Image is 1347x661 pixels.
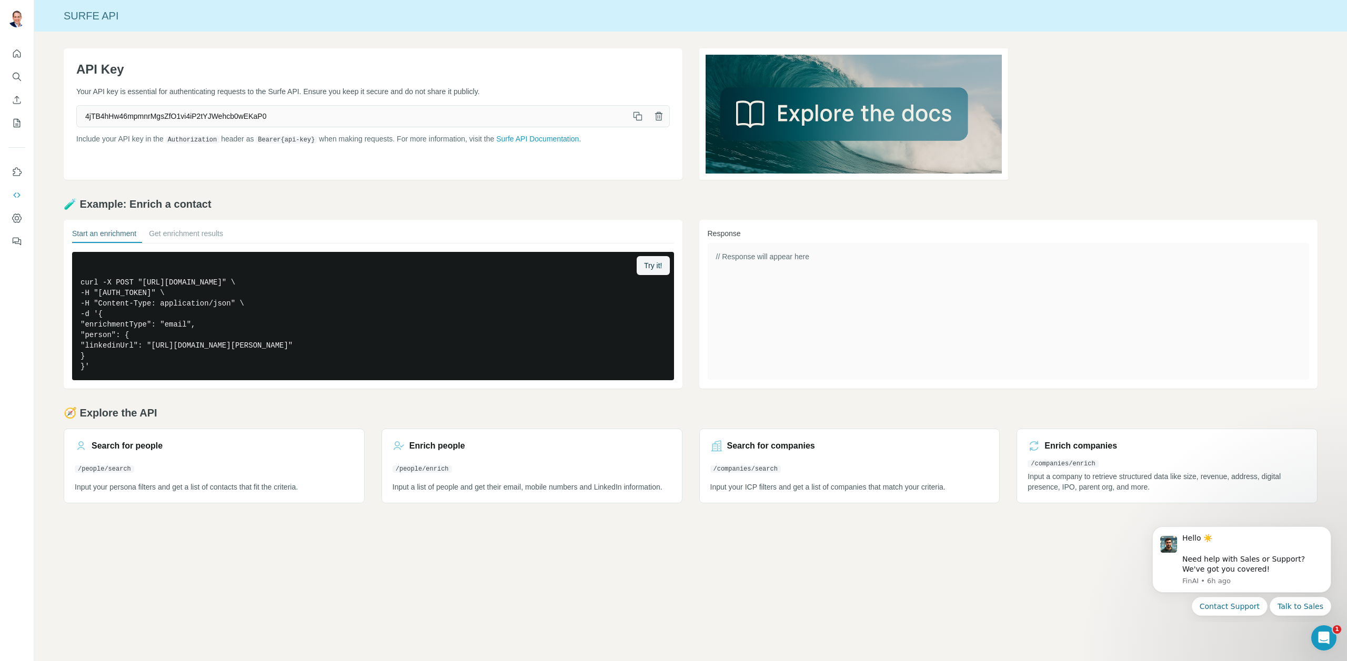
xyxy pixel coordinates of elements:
[409,440,465,452] h3: Enrich people
[1028,471,1306,492] p: Input a company to retrieve structured data like size, revenue, address, digital presence, IPO, p...
[8,232,25,251] button: Feedback
[256,136,317,144] code: Bearer {api-key}
[8,44,25,63] button: Quick start
[381,429,682,503] a: Enrich people/people/enrichInput a list of people and get their email, mobile numbers and LinkedI...
[149,228,223,243] button: Get enrichment results
[64,197,1318,211] h2: 🧪 Example: Enrich a contact
[716,252,809,261] span: // Response will appear here
[8,67,25,86] button: Search
[76,61,670,78] h1: API Key
[644,260,662,271] span: Try it!
[8,11,25,27] img: Avatar
[72,252,674,380] pre: curl -X POST "[URL][DOMAIN_NAME]" \ -H "[AUTH_TOKEN]" \ -H "Content-Type: application/json" \ -d ...
[64,405,1318,420] h2: 🧭 Explore the API
[77,107,627,126] span: 4jTB4hHw46mpmnrMgsZfO1vi4iP2tYJWehcb0wEKaP0
[637,256,669,275] button: Try it!
[1017,429,1318,503] a: Enrich companies/companies/enrichInput a company to retrieve structured data like size, revenue, ...
[8,114,25,133] button: My lists
[64,429,365,503] a: Search for people/people/searchInput your persona filters and get a list of contacts that fit the...
[8,162,25,181] button: Use Surfe on LinkedIn
[727,440,815,452] h3: Search for companies
[393,482,671,492] p: Input a list of people and get their email, mobile numbers and LinkedIn information.
[1044,440,1117,452] h3: Enrich companies
[72,228,136,243] button: Start an enrichment
[710,465,781,473] code: /companies/search
[8,209,25,228] button: Dashboard
[699,429,1000,503] a: Search for companies/companies/searchInput your ICP filters and get a list of companies that matc...
[393,465,452,473] code: /people/enrich
[92,440,163,452] h3: Search for people
[496,135,579,143] a: Surfe API Documentation
[710,482,989,492] p: Input your ICP filters and get a list of companies that match your criteria.
[76,134,670,145] p: Include your API key in the header as when making requests. For more information, visit the .
[76,86,670,97] p: Your API key is essential for authenticating requests to the Surfe API. Ensure you keep it secure...
[34,8,1347,23] div: Surfe API
[75,482,354,492] p: Input your persona filters and get a list of contacts that fit the criteria.
[1333,625,1341,634] span: 1
[75,465,134,473] code: /people/search
[166,136,219,144] code: Authorization
[8,90,25,109] button: Enrich CSV
[708,228,1310,239] h3: Response
[1311,625,1336,650] iframe: Intercom live chat
[1137,517,1347,622] iframe: Intercom notifications message
[8,186,25,205] button: Use Surfe API
[1028,460,1098,467] code: /companies/enrich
